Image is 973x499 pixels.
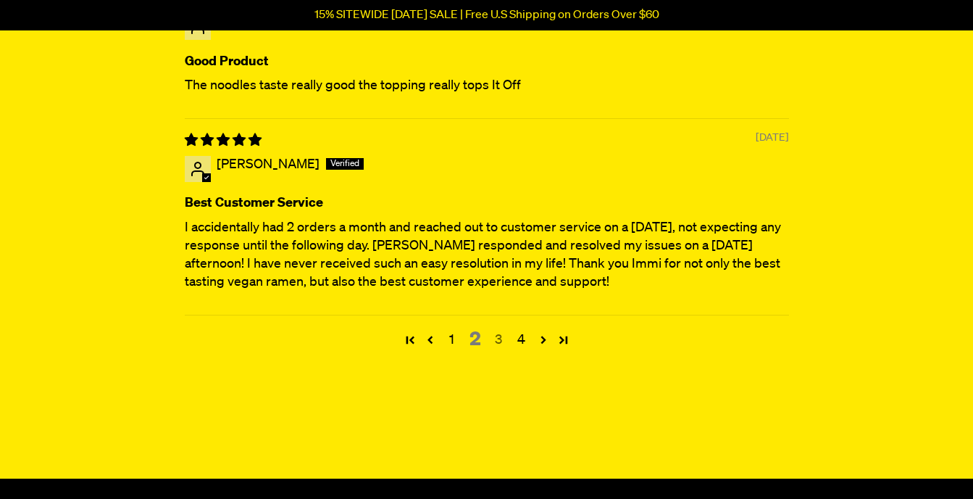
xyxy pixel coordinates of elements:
[185,53,789,71] b: Good Product
[533,329,554,350] a: Page 3
[185,219,789,292] p: I accidentally had 2 orders a month and reached out to customer service on a [DATE], not expectin...
[510,331,533,350] a: Page 4
[185,134,262,147] span: 5 star review
[487,331,510,350] a: Page 3
[400,329,420,350] a: Page 1
[440,331,464,350] a: Page 1
[554,329,574,350] a: Page 90
[217,158,320,171] span: [PERSON_NAME]
[420,329,440,350] a: Page 1
[314,9,659,22] p: 15% SITEWIDE [DATE] SALE | Free U.S Shipping on Orders Over $60
[756,131,789,145] span: [DATE]
[185,77,789,95] p: The noodles taste really good the topping really tops It Off
[185,194,789,213] b: Best Customer Service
